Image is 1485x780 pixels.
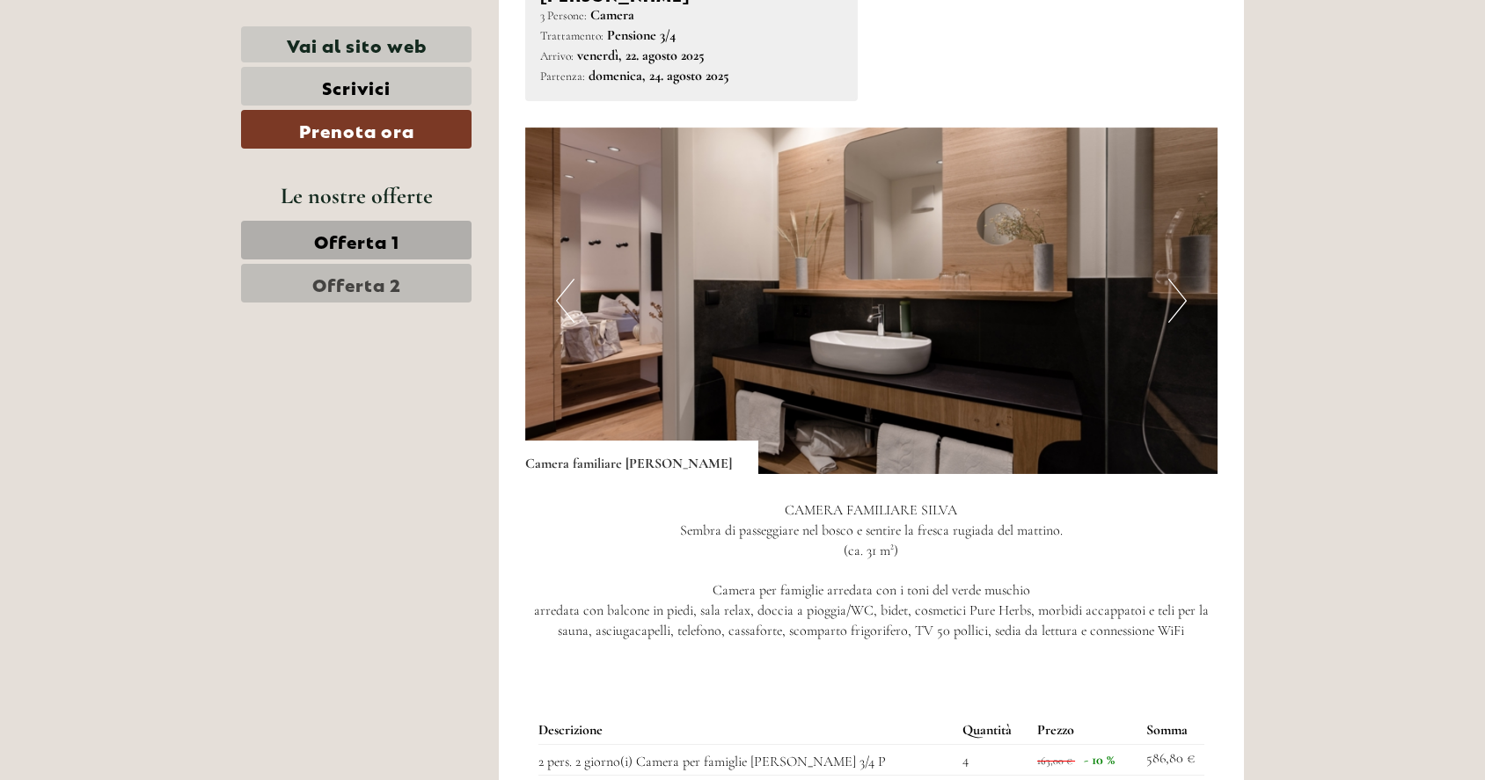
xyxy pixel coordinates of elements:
[314,228,399,252] span: Offerta 1
[1030,717,1139,744] th: Prezzo
[589,456,693,494] button: Invia
[26,85,235,98] small: 15:44
[590,6,634,24] b: Camera
[955,717,1030,744] th: Quantità
[540,69,585,84] small: Partenza:
[525,128,1218,474] img: image
[525,500,1218,641] p: CAMERA FAMILIARE SILVA Sembra di passeggiare nel bosco e sentire la fresca rugiada del mattino. (...
[525,441,758,474] div: Camera familiare [PERSON_NAME]
[1084,751,1115,769] span: - 10 %
[1139,744,1204,776] td: 586,80 €
[241,110,472,149] a: Prenota ora
[607,26,676,44] b: Pensione 3/4
[589,67,729,84] b: domenica, 24. agosto 2025
[540,48,574,63] small: Arrivo:
[26,51,235,65] div: [GEOGRAPHIC_DATA]
[1139,717,1204,744] th: Somma
[955,744,1030,776] td: 4
[297,13,396,43] div: mercoledì
[13,47,244,101] div: Buon giorno, come possiamo aiutarla?
[540,28,604,43] small: Trattamento:
[312,271,401,295] span: Offerta 2
[577,47,705,64] b: venerdì, 22. agosto 2025
[241,26,472,62] a: Vai al sito web
[538,744,956,776] td: 2 pers. 2 giorno(i) Camera per famiglie [PERSON_NAME] 3/4 P
[1037,754,1072,767] span: 163,00 €
[556,279,574,323] button: Previous
[1168,279,1187,323] button: Next
[540,8,587,23] small: 3 Persone:
[538,717,956,744] th: Descrizione
[241,179,472,212] div: Le nostre offerte
[241,67,472,106] a: Scrivici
